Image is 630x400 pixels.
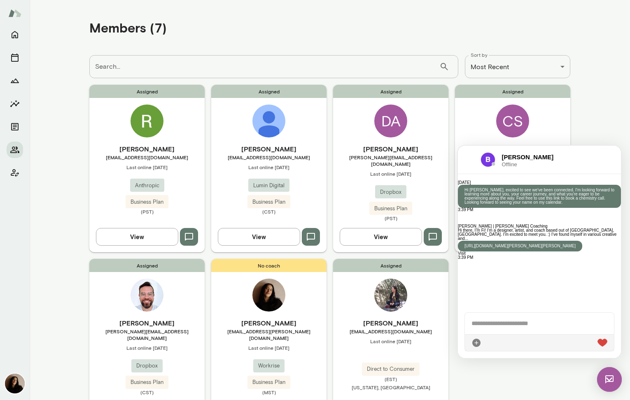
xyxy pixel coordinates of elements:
[89,144,205,154] h6: [PERSON_NAME]
[89,85,205,98] span: Assigned
[218,228,300,245] button: View
[340,228,422,245] button: View
[5,374,25,393] img: Fiona Nodar
[89,318,205,328] h6: [PERSON_NAME]
[140,192,149,202] div: Live Reaction
[211,344,327,351] span: Last online [DATE]
[333,338,448,344] span: Last online [DATE]
[333,376,448,382] span: (EST)
[131,279,163,312] img: Chris Meeks
[14,192,23,202] div: Attach
[7,49,23,66] button: Sessions
[455,164,570,170] span: Last online [DATE]
[7,142,23,158] button: Members
[131,105,163,137] img: Ryn Linthicum
[89,164,205,170] span: Last online [DATE]
[455,85,570,98] span: Assigned
[130,181,164,190] span: Anthropic
[362,365,420,373] span: Direct to Consumer
[247,198,290,206] span: Business Plan
[352,384,430,390] span: [US_STATE], [GEOGRAPHIC_DATA]
[7,165,23,181] button: Client app
[374,279,407,312] img: Jenesis M Gallego
[455,208,570,215] span: (EST)
[248,181,289,190] span: Lumin Digital
[333,259,448,272] span: Assigned
[247,378,290,386] span: Business Plan
[89,389,205,395] span: (CST)
[140,193,149,201] img: heart
[455,144,570,154] h6: Catt Small
[211,208,327,215] span: (CST)
[333,154,448,167] span: [PERSON_NAME][EMAIL_ADDRESS][DOMAIN_NAME]
[89,208,205,215] span: (PST)
[126,198,168,206] span: Business Plan
[211,259,327,272] span: No coach
[44,7,109,16] h6: [PERSON_NAME]
[211,85,327,98] span: Assigned
[89,259,205,272] span: Assigned
[455,154,570,160] span: [EMAIL_ADDRESS][DOMAIN_NAME]
[7,98,118,102] a: [URL][DOMAIN_NAME][PERSON_NAME][PERSON_NAME]
[253,362,285,370] span: Workrise
[211,154,327,160] span: [EMAIL_ADDRESS][DOMAIN_NAME]
[23,7,37,21] img: data:image/png;base64,iVBORw0KGgoAAAANSUhEUgAAAMgAAADICAYAAACtWK6eAAAAAXNSR0IArs4c6QAACz9JREFUeF7...
[96,228,178,245] button: View
[211,318,327,328] h6: [PERSON_NAME]
[333,144,448,154] h6: [PERSON_NAME]
[369,205,412,213] span: Business Plan
[252,279,285,312] img: Fiona Nodar
[374,105,407,137] div: DA
[252,105,285,137] img: Brandon Griswold
[211,389,327,395] span: (MST)
[89,344,205,351] span: Last online [DATE]
[126,378,168,386] span: Business Plan
[7,42,156,59] p: Hi [PERSON_NAME], excited to see we've been connected. I'm looking forward to learning more about...
[7,26,23,43] button: Home
[375,188,406,196] span: Dropbox
[89,328,205,341] span: [PERSON_NAME][EMAIL_ADDRESS][DOMAIN_NAME]
[333,215,448,221] span: (PST)
[211,164,327,170] span: Last online [DATE]
[496,105,529,137] div: CS
[7,72,23,89] button: Growth Plan
[7,95,23,112] button: Insights
[465,55,570,78] div: Most Recent
[333,328,448,335] span: [EMAIL_ADDRESS][DOMAIN_NAME]
[44,16,109,21] span: Offline
[211,328,327,341] span: [EMAIL_ADDRESS][PERSON_NAME][DOMAIN_NAME]
[333,318,448,328] h6: [PERSON_NAME]
[333,170,448,177] span: Last online [DATE]
[89,154,205,160] span: [EMAIL_ADDRESS][DOMAIN_NAME]
[8,5,21,21] img: Mento
[211,144,327,154] h6: [PERSON_NAME]
[89,20,167,35] h4: Members (7)
[471,51,488,58] label: Sort by
[333,85,448,98] span: Assigned
[7,119,23,135] button: Documents
[131,362,163,370] span: Dropbox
